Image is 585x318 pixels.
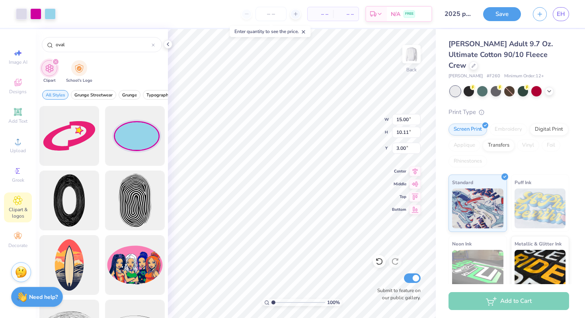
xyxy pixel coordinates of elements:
span: Add Text [8,118,27,124]
span: Center [392,169,406,174]
input: Untitled Design [438,6,477,22]
span: Decorate [8,242,27,249]
span: Upload [10,147,26,154]
span: Neon Ink [452,239,472,248]
div: Transfers [483,139,515,151]
span: EH [557,10,565,19]
button: Save [483,7,521,21]
span: FREE [405,11,413,17]
button: filter button [119,90,140,100]
span: 100 % [327,299,340,306]
span: [PERSON_NAME] Adult 9.7 Oz. Ultimate Cotton 90/10 Fleece Crew [448,39,553,70]
span: Standard [452,178,473,186]
button: filter button [41,60,57,84]
button: filter button [66,60,92,84]
img: School's Logo Image [75,64,84,73]
span: Grunge Streetwear [74,92,113,98]
span: Image AI [9,59,27,65]
span: [PERSON_NAME] [448,73,483,80]
img: Back [404,46,419,62]
span: Minimum Order: 12 + [504,73,544,80]
label: Submit to feature on our public gallery. [373,287,421,301]
input: Try "Stars" [55,41,152,49]
div: Print Type [448,108,569,117]
span: Bottom [392,207,406,212]
span: N/A [391,10,400,18]
button: filter button [143,90,174,100]
span: Greek [12,177,24,183]
span: Metallic & Glitter Ink [515,239,562,248]
span: Designs [9,88,27,95]
button: filter button [71,90,116,100]
a: EH [553,7,569,21]
span: – – [312,10,328,18]
span: Middle [392,181,406,187]
input: – – [255,7,287,21]
div: Vinyl [517,139,539,151]
button: filter button [42,90,68,100]
img: Metallic & Glitter Ink [515,250,566,290]
img: Clipart Image [45,64,54,73]
div: Embroidery [489,124,527,135]
span: Clipart [43,78,56,84]
div: filter for Clipart [41,60,57,84]
div: Screen Print [448,124,487,135]
div: Rhinestones [448,155,487,167]
div: Foil [542,139,560,151]
span: Clipart & logos [4,206,32,219]
span: # F260 [487,73,500,80]
div: Applique [448,139,480,151]
img: Standard [452,188,503,228]
strong: Need help? [29,293,58,301]
img: Neon Ink [452,250,503,290]
span: All Styles [46,92,65,98]
span: – – [338,10,354,18]
span: Puff Ink [515,178,531,186]
img: Puff Ink [515,188,566,228]
div: Back [406,66,417,73]
span: Typography [146,92,171,98]
span: Top [392,194,406,200]
div: Digital Print [530,124,568,135]
div: Enter quantity to see the price. [230,26,311,37]
span: School's Logo [66,78,92,84]
div: filter for School's Logo [66,60,92,84]
span: Grunge [122,92,137,98]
